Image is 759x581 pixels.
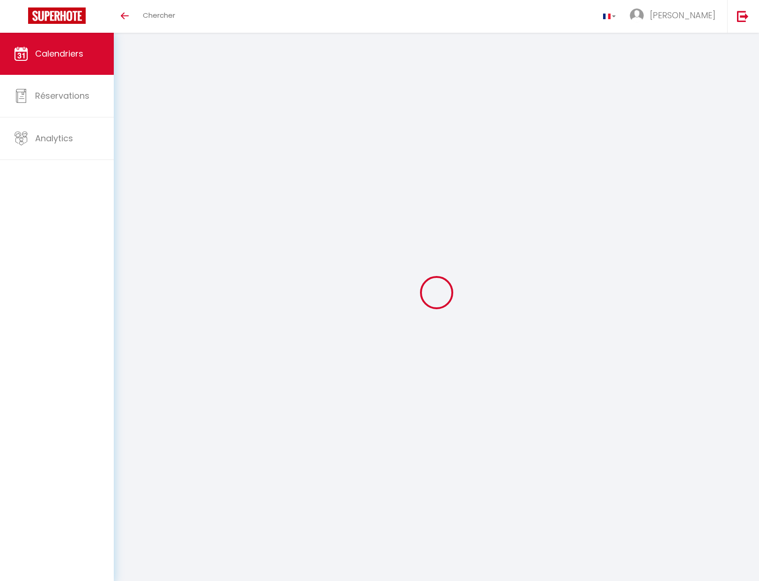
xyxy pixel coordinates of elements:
span: Réservations [35,90,89,102]
span: [PERSON_NAME] [650,9,715,21]
span: Calendriers [35,48,83,59]
img: Super Booking [28,7,86,24]
span: Analytics [35,132,73,144]
img: ... [630,8,644,22]
img: logout [737,10,749,22]
span: Chercher [143,10,175,20]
